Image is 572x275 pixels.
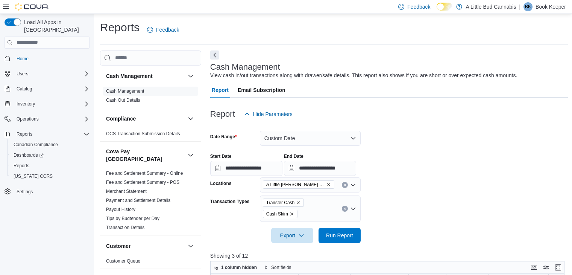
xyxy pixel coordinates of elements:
button: Keyboard shortcuts [530,263,539,272]
span: Email Subscription [238,82,285,98]
h3: Customer [106,242,130,250]
button: 1 column hidden [211,263,260,272]
button: Clear input [342,206,348,212]
a: Dashboards [8,150,93,160]
h3: Report [210,110,235,119]
a: OCS Transaction Submission Details [106,131,180,136]
button: Hide Parameters [241,107,296,122]
button: Inventory [2,99,93,109]
button: Cova Pay [GEOGRAPHIC_DATA] [186,151,195,160]
a: Payout History [106,207,135,212]
a: Dashboards [11,151,47,160]
label: Transaction Types [210,199,249,205]
span: Settings [17,189,33,195]
span: Fee and Settlement Summary - Online [106,170,183,176]
button: Compliance [186,114,195,123]
div: View cash in/out transactions along with drawer/safe details. This report also shows if you are s... [210,72,517,79]
a: Feedback [144,22,182,37]
button: Run Report [319,228,361,243]
button: Customer [106,242,185,250]
span: Hide Parameters [253,110,293,118]
button: Next [210,50,219,60]
span: Reports [14,163,29,169]
span: Sort fields [271,264,291,270]
button: Cash Management [186,72,195,81]
div: Customer [100,257,201,269]
button: Operations [14,115,42,124]
button: Remove Cash Skim from selection in this group [290,212,294,216]
span: Export [276,228,309,243]
span: Customer Queue [106,258,140,264]
button: Customer [186,241,195,251]
span: Catalog [14,84,90,93]
span: Merchant Statement [106,188,147,194]
button: Custom Date [260,131,361,146]
span: 1 column hidden [221,264,257,270]
button: Catalog [14,84,35,93]
button: Reports [14,130,35,139]
span: Inventory [14,99,90,108]
button: Users [2,69,93,79]
button: Display options [542,263,551,272]
span: Operations [17,116,39,122]
span: Washington CCRS [11,172,90,181]
button: Reports [8,160,93,171]
a: Canadian Compliance [11,140,61,149]
button: Cova Pay [GEOGRAPHIC_DATA] [106,148,185,163]
label: Start Date [210,153,232,159]
a: Payment and Settlement Details [106,198,170,203]
span: Dashboards [11,151,90,160]
span: Cash Skim [263,210,297,218]
span: Dashboards [14,152,44,158]
span: Home [14,54,90,63]
span: Feedback [407,3,430,11]
button: Operations [2,114,93,124]
a: Merchant Statement [106,189,147,194]
span: Payment and Settlement Details [106,197,170,203]
button: Users [14,69,31,78]
span: Transfer Cash [263,199,304,207]
div: Cova Pay [GEOGRAPHIC_DATA] [100,169,201,235]
span: Run Report [326,232,353,239]
span: Canadian Compliance [14,142,58,148]
img: Cova [15,3,49,11]
div: Book Keeper [523,2,533,11]
input: Dark Mode [437,3,452,11]
h3: Cash Management [210,63,280,72]
p: A Little Bud Cannabis [466,2,516,11]
span: Reports [17,131,32,137]
a: Reports [11,161,32,170]
a: Settings [14,187,36,196]
button: Reports [2,129,93,139]
button: Enter fullscreen [554,263,563,272]
h1: Reports [100,20,140,35]
span: Cash Out Details [106,97,140,103]
span: OCS Transaction Submission Details [106,131,180,137]
button: Open list of options [350,182,356,188]
a: Customer Queue [106,258,140,264]
p: Book Keeper [536,2,566,11]
span: Users [17,71,28,77]
a: Cash Management [106,89,144,94]
span: Reports [14,130,90,139]
a: Tips by Budtender per Day [106,216,159,221]
a: Transaction Details [106,225,144,230]
button: Open list of options [350,206,356,212]
span: Fee and Settlement Summary - POS [106,179,179,185]
span: Tips by Budtender per Day [106,215,159,222]
span: Reports [11,161,90,170]
p: | [519,2,520,11]
span: Settings [14,187,90,196]
h3: Cash Management [106,72,153,80]
span: Canadian Compliance [11,140,90,149]
button: Clear input [342,182,348,188]
h3: Compliance [106,115,136,122]
span: Cash Skim [266,210,288,218]
a: Home [14,54,32,63]
p: Showing 3 of 12 [210,252,568,260]
span: Payout History [106,206,135,212]
input: Press the down key to open a popover containing a calendar. [210,161,282,176]
button: [US_STATE] CCRS [8,171,93,182]
span: Operations [14,115,90,124]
